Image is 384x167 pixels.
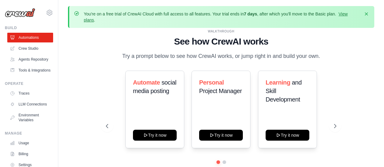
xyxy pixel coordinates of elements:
[266,130,309,141] button: Try it now
[199,130,243,141] button: Try it now
[5,25,53,30] div: Build
[7,44,53,53] a: Crew Studio
[106,29,336,34] div: WALKTHROUGH
[7,33,53,42] a: Automations
[106,36,336,47] h1: See how CrewAI works
[244,12,257,16] strong: 7 days
[5,131,53,136] div: Manage
[7,149,53,159] a: Billing
[7,65,53,75] a: Tools & Integrations
[133,79,176,94] span: social media posting
[266,79,302,103] span: and Skill Development
[199,88,242,94] span: Project Manager
[133,79,160,86] span: Automate
[7,89,53,98] a: Traces
[199,79,224,86] span: Personal
[5,8,35,17] img: Logo
[7,99,53,109] a: LLM Connections
[119,52,323,61] p: Try a prompt below to see how CrewAI works, or jump right in and build your own.
[354,138,384,167] iframe: Chat Widget
[7,110,53,125] a: Environment Variables
[266,79,290,86] span: Learning
[5,81,53,86] div: Operate
[7,138,53,148] a: Usage
[7,55,53,64] a: Agents Repository
[133,130,177,141] button: Try it now
[84,11,360,23] p: You're on a free trial of CrewAI Cloud with full access to all features. Your trial ends in , aft...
